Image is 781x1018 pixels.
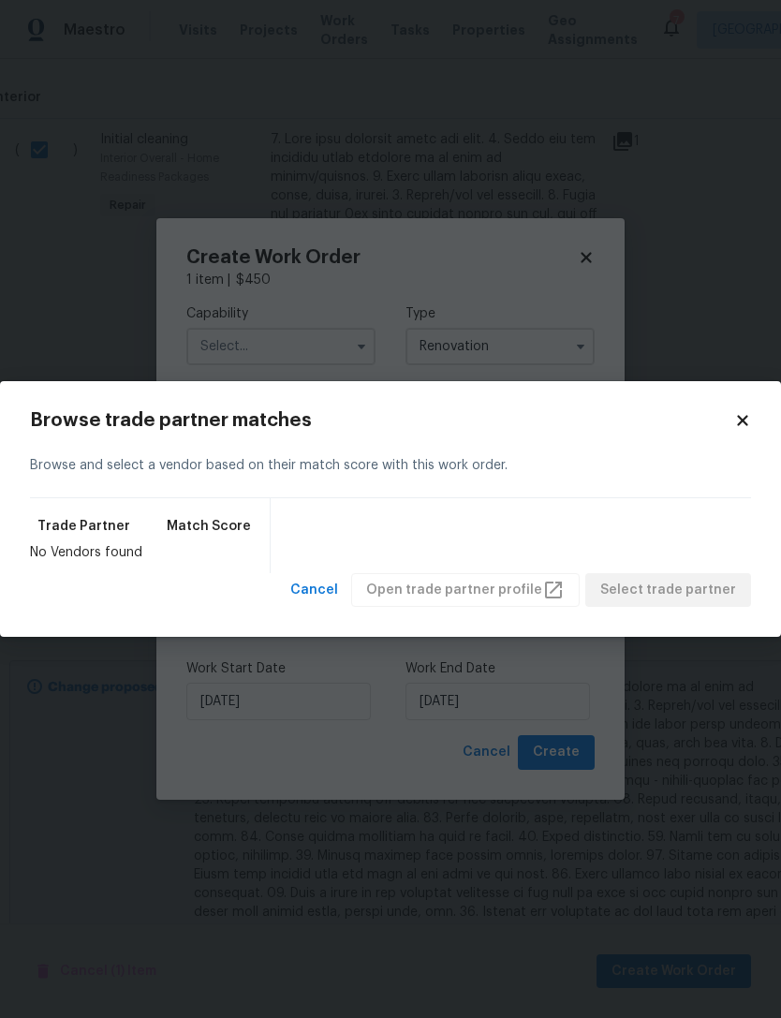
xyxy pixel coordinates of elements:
[30,543,258,562] div: No Vendors found
[290,579,338,602] span: Cancel
[283,573,346,608] button: Cancel
[30,411,734,430] h2: Browse trade partner matches
[167,517,251,536] span: Match Score
[37,517,130,536] span: Trade Partner
[30,434,751,498] div: Browse and select a vendor based on their match score with this work order.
